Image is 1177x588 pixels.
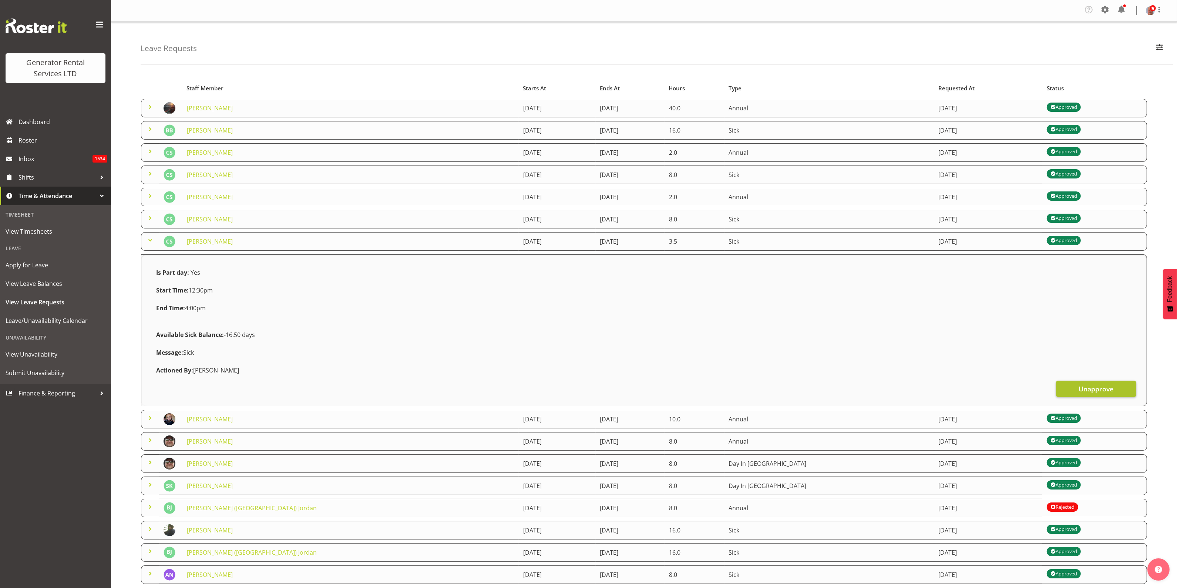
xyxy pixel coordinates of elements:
[6,367,105,378] span: Submit Unavailability
[665,499,724,517] td: 8.0
[1050,458,1077,467] div: Approved
[596,565,665,584] td: [DATE]
[724,143,934,162] td: Annual
[724,210,934,228] td: Sick
[665,565,724,584] td: 8.0
[187,437,233,445] a: [PERSON_NAME]
[187,148,233,157] a: [PERSON_NAME]
[164,147,175,158] img: carl-shoebridge154.jpg
[934,477,1043,495] td: [DATE]
[93,155,107,163] span: 1534
[164,213,175,225] img: carl-shoebridge154.jpg
[519,565,596,584] td: [DATE]
[152,326,1136,344] div: -16.50 days
[187,104,233,112] a: [PERSON_NAME]
[1050,103,1077,111] div: Approved
[596,410,665,428] td: [DATE]
[187,171,233,179] a: [PERSON_NAME]
[934,521,1043,539] td: [DATE]
[519,543,596,562] td: [DATE]
[665,121,724,140] td: 16.0
[1050,214,1077,223] div: Approved
[19,135,107,146] span: Roster
[1050,147,1077,156] div: Approved
[1050,125,1077,134] div: Approved
[519,521,596,539] td: [DATE]
[19,116,107,127] span: Dashboard
[596,432,665,451] td: [DATE]
[596,454,665,473] td: [DATE]
[141,44,197,53] h4: Leave Requests
[6,226,105,237] span: View Timesheets
[934,499,1043,517] td: [DATE]
[156,304,185,312] strong: End Time:
[164,502,175,514] img: brendan-jordan2061.jpg
[1152,40,1167,57] button: Filter Employees
[19,172,96,183] span: Shifts
[665,477,724,495] td: 8.0
[187,193,233,201] a: [PERSON_NAME]
[1050,436,1077,445] div: Approved
[519,188,596,206] td: [DATE]
[724,499,934,517] td: Annual
[519,454,596,473] td: [DATE]
[187,504,317,512] a: [PERSON_NAME] ([GEOGRAPHIC_DATA]) Jordan
[187,482,233,490] a: [PERSON_NAME]
[187,460,233,468] a: [PERSON_NAME]
[1050,480,1077,489] div: Approved
[1050,502,1075,511] div: Rejected
[669,84,720,93] div: Hours
[665,210,724,228] td: 8.0
[1079,384,1113,394] span: Unapprove
[187,526,233,534] a: [PERSON_NAME]
[519,410,596,428] td: [DATE]
[665,543,724,562] td: 16.0
[596,121,665,140] td: [DATE]
[187,237,233,245] a: [PERSON_NAME]
[934,232,1043,251] td: [DATE]
[1050,569,1077,578] div: Approved
[2,364,109,382] a: Submit Unavailability
[19,388,96,399] span: Finance & Reporting
[1050,525,1077,534] div: Approved
[724,166,934,184] td: Sick
[2,293,109,311] a: View Leave Requests
[724,121,934,140] td: Sick
[156,286,213,294] span: 12:30pm
[164,191,175,203] img: carl-shoebridge154.jpg
[2,330,109,345] div: Unavailability
[1050,191,1077,200] div: Approved
[934,188,1043,206] td: [DATE]
[187,415,233,423] a: [PERSON_NAME]
[665,143,724,162] td: 2.0
[724,99,934,117] td: Annual
[164,235,175,247] img: carl-shoebridge154.jpg
[665,166,724,184] td: 8.0
[596,543,665,562] td: [DATE]
[187,571,233,579] a: [PERSON_NAME]
[596,521,665,539] td: [DATE]
[2,311,109,330] a: Leave/Unavailability Calendar
[519,432,596,451] td: [DATE]
[519,121,596,140] td: [DATE]
[519,210,596,228] td: [DATE]
[934,454,1043,473] td: [DATE]
[164,458,175,470] img: rick-ankersae3846da6c6acb3f3203d7ce06c7e011.png
[2,207,109,222] div: Timesheet
[523,84,591,93] div: Starts At
[600,84,660,93] div: Ends At
[724,477,934,495] td: Day In [GEOGRAPHIC_DATA]
[519,99,596,117] td: [DATE]
[1050,169,1077,178] div: Approved
[934,543,1043,562] td: [DATE]
[152,361,1136,379] div: [PERSON_NAME]
[665,232,724,251] td: 3.5
[934,121,1043,140] td: [DATE]
[1155,566,1162,573] img: help-xxl-2.png
[934,143,1043,162] td: [DATE]
[596,232,665,251] td: [DATE]
[938,84,1038,93] div: Requested At
[596,166,665,184] td: [DATE]
[156,286,189,294] strong: Start Time:
[724,232,934,251] td: Sick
